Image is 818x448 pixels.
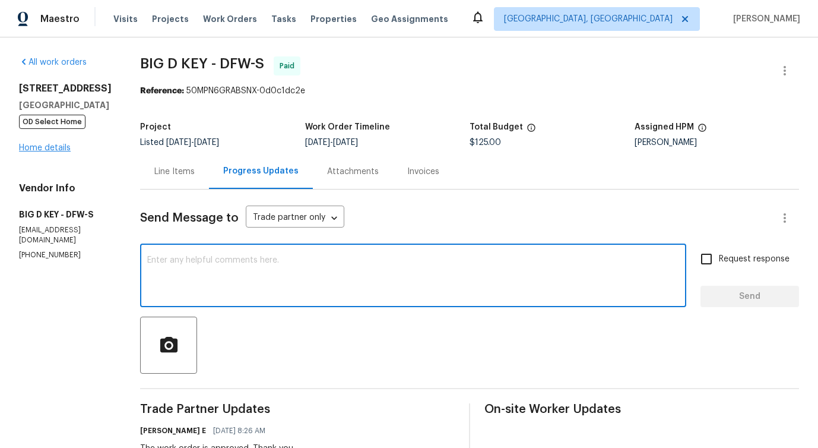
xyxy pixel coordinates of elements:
[152,13,189,25] span: Projects
[19,209,112,220] h5: BIG D KEY - DFW-S
[305,138,358,147] span: -
[19,58,87,67] a: All work orders
[635,123,694,131] h5: Assigned HPM
[280,60,299,72] span: Paid
[305,123,390,131] h5: Work Order Timeline
[19,83,112,94] h2: [STREET_ADDRESS]
[310,13,357,25] span: Properties
[140,425,206,437] h6: [PERSON_NAME] E
[140,123,171,131] h5: Project
[305,138,330,147] span: [DATE]
[166,138,191,147] span: [DATE]
[203,13,257,25] span: Work Orders
[504,13,673,25] span: [GEOGRAPHIC_DATA], [GEOGRAPHIC_DATA]
[213,425,265,437] span: [DATE] 8:26 AM
[246,209,344,228] div: Trade partner only
[140,85,799,97] div: 50MPN6GRABSNX-0d0c1dc2e
[113,13,138,25] span: Visits
[19,99,112,111] h5: [GEOGRAPHIC_DATA]
[194,138,219,147] span: [DATE]
[154,166,195,178] div: Line Items
[527,123,536,138] span: The total cost of line items that have been proposed by Opendoor. This sum includes line items th...
[484,403,799,415] span: On-site Worker Updates
[19,144,71,152] a: Home details
[19,225,112,245] p: [EMAIL_ADDRESS][DOMAIN_NAME]
[19,115,85,129] span: OD Select Home
[19,250,112,260] p: [PHONE_NUMBER]
[719,253,790,266] span: Request response
[223,165,299,177] div: Progress Updates
[140,403,455,415] span: Trade Partner Updates
[40,13,80,25] span: Maestro
[333,138,358,147] span: [DATE]
[635,138,800,147] div: [PERSON_NAME]
[697,123,707,138] span: The hpm assigned to this work order.
[470,123,523,131] h5: Total Budget
[407,166,439,178] div: Invoices
[140,138,219,147] span: Listed
[371,13,448,25] span: Geo Assignments
[271,15,296,23] span: Tasks
[728,13,800,25] span: [PERSON_NAME]
[19,182,112,194] h4: Vendor Info
[470,138,501,147] span: $125.00
[166,138,219,147] span: -
[140,56,264,71] span: BIG D KEY - DFW-S
[327,166,379,178] div: Attachments
[140,212,239,224] span: Send Message to
[140,87,184,95] b: Reference:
